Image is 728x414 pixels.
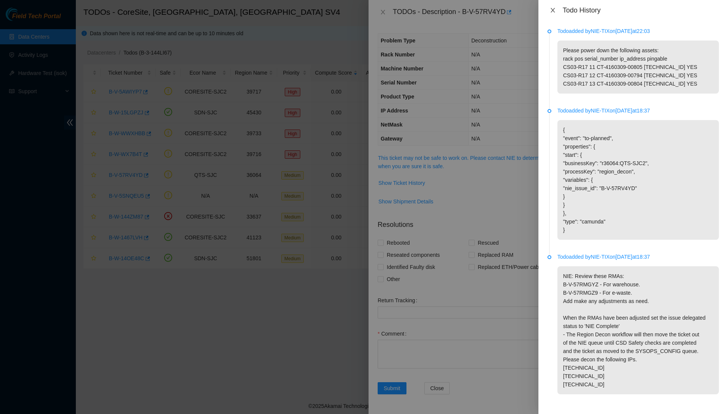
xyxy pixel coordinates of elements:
p: { "event": "to-planned", "properties": { "start": { "businessKey": "r36064:QTS-SJC2", "processKey... [557,120,719,240]
span: close [550,7,556,13]
p: Todo added by NIE-TIX on [DATE] at 22:03 [557,27,719,35]
p: Todo added by NIE-TIX on [DATE] at 18:37 [557,253,719,261]
button: Close [548,7,558,14]
div: Todo History [563,6,719,14]
p: Todo added by NIE-TIX on [DATE] at 18:37 [557,106,719,115]
p: NIE: Review these RMAs: B-V-57RMGYZ - For warehouse. B-V-57RMGZ9 - For e-waste. Add make any adju... [557,266,719,394]
p: Please power down the following assets: rack pos serial_number ip_address pingable CS03-R17 11 CT... [557,41,719,94]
